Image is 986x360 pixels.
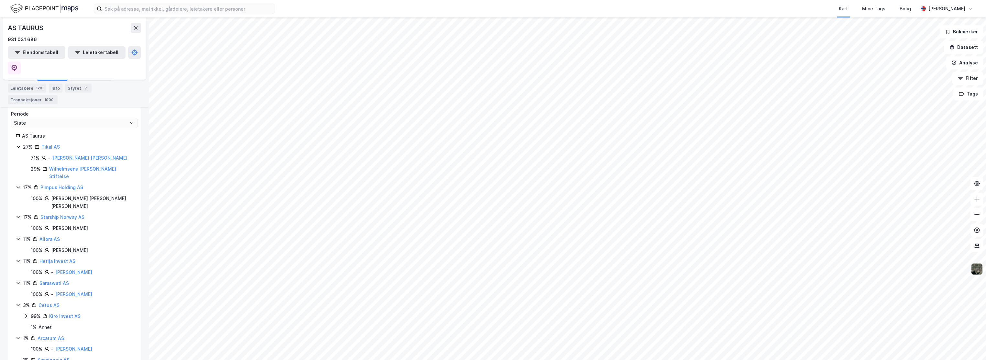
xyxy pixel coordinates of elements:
[35,85,44,91] div: 120
[31,224,42,232] div: 100%
[954,329,986,360] iframe: Chat Widget
[43,96,55,103] div: 1009
[31,165,40,173] div: 29%
[39,280,69,286] a: Saraswati AS
[102,4,275,14] input: Søk på adresse, matrikkel, gårdeiere, leietakere eller personer
[953,87,983,100] button: Tags
[38,302,60,308] a: Cetus AS
[8,36,37,43] div: 931 031 686
[31,312,40,320] div: 99%
[82,85,89,91] div: 7
[40,185,83,190] a: Pimpus Holding AS
[23,301,30,309] div: 3%
[862,5,885,13] div: Mine Tags
[38,323,52,331] div: Annet
[49,313,81,319] a: Kiro Invest AS
[39,236,60,242] a: Allora AS
[38,335,64,341] a: Arcatum AS
[23,143,33,151] div: 27%
[129,120,134,126] button: Open
[51,246,88,254] div: [PERSON_NAME]
[51,224,88,232] div: [PERSON_NAME]
[23,184,32,191] div: 17%
[49,84,62,93] div: Info
[11,110,138,118] div: Periode
[55,346,92,352] a: [PERSON_NAME]
[31,154,39,162] div: 71%
[31,345,42,353] div: 100%
[23,213,32,221] div: 17%
[65,84,92,93] div: Styret
[49,166,116,179] a: Wilhelmsens [PERSON_NAME] Stiftelse
[954,329,986,360] div: Kontrollprogram for chat
[11,118,137,128] input: ClearOpen
[52,155,127,161] a: [PERSON_NAME] [PERSON_NAME]
[839,5,848,13] div: Kart
[51,268,53,276] div: -
[31,290,42,298] div: 100%
[10,3,78,14] img: logo.f888ab2527a4732fd821a326f86c7f29.svg
[952,72,983,85] button: Filter
[55,269,92,275] a: [PERSON_NAME]
[51,290,53,298] div: -
[48,154,50,162] div: -
[900,5,911,13] div: Bolig
[8,84,46,93] div: Leietakere
[928,5,965,13] div: [PERSON_NAME]
[8,23,45,33] div: AS TAURUS
[51,345,53,353] div: -
[31,323,37,331] div: 1 %
[23,279,31,287] div: 11%
[31,268,42,276] div: 100%
[51,195,133,210] div: [PERSON_NAME] [PERSON_NAME] [PERSON_NAME]
[940,25,983,38] button: Bokmerker
[971,263,983,275] img: 9k=
[22,132,133,140] div: AS Taurus
[946,56,983,69] button: Analyse
[55,291,92,297] a: [PERSON_NAME]
[23,334,29,342] div: 1%
[68,46,126,59] button: Leietakertabell
[31,195,42,202] div: 100%
[39,258,75,264] a: Hetija Invest AS
[41,144,60,150] a: Tikal AS
[23,235,31,243] div: 11%
[31,246,42,254] div: 100%
[8,95,58,104] div: Transaksjoner
[40,214,84,220] a: Starship Norway AS
[944,41,983,54] button: Datasett
[8,46,65,59] button: Eiendomstabell
[23,257,31,265] div: 11%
